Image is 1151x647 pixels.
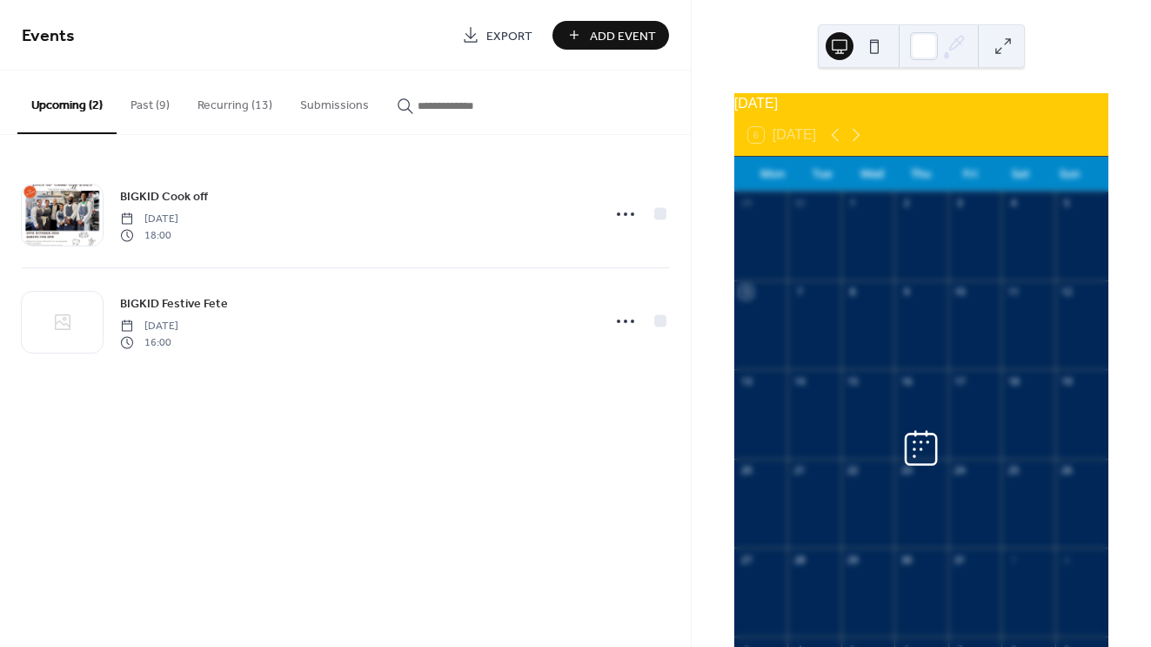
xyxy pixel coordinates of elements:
div: 9 [900,286,913,299]
button: Upcoming (2) [17,71,117,134]
div: 14 [793,374,806,388]
div: 19 [1061,374,1074,388]
span: 16:00 [120,334,178,350]
div: 26 [1061,464,1074,477]
div: 22 [847,464,860,477]
div: 3 [954,197,967,210]
div: Thu [896,157,946,192]
button: Past (9) [117,71,184,132]
div: [DATE] [734,93,1108,114]
button: Recurring (13) [184,71,286,132]
div: 17 [954,374,967,388]
div: 30 [793,197,806,210]
div: 21 [793,464,806,477]
span: BIGKID Cook off [120,188,208,206]
div: 24 [954,464,967,477]
div: 23 [900,464,913,477]
div: 12 [1061,286,1074,299]
div: Mon [748,157,798,192]
span: [DATE] [120,319,178,334]
div: Wed [847,157,897,192]
div: 5 [1061,197,1074,210]
span: Export [486,27,532,45]
span: Events [22,19,75,53]
div: Tue [798,157,847,192]
div: 29 [847,553,860,566]
div: 13 [739,374,753,388]
div: Fri [946,157,995,192]
div: 2 [900,197,913,210]
div: 2 [1061,553,1074,566]
div: 15 [847,374,860,388]
div: Sun [1045,157,1094,192]
div: 10 [954,286,967,299]
div: 20 [739,464,753,477]
div: 1 [1007,553,1020,566]
div: 28 [793,553,806,566]
div: 16 [900,374,913,388]
span: BIGKID Festive Fete [120,295,228,313]
button: Submissions [286,71,383,132]
div: 31 [954,553,967,566]
div: 25 [1007,464,1020,477]
a: Export [449,21,545,50]
span: Add Event [590,27,656,45]
div: 7 [793,286,806,299]
button: Add Event [552,21,669,50]
span: 18:00 [120,227,178,243]
div: 30 [900,553,913,566]
div: 6 [739,286,753,299]
div: 18 [1007,374,1020,388]
div: Sat [995,157,1045,192]
div: 1 [847,197,860,210]
a: BIGKID Cook off [120,186,208,206]
a: BIGKID Festive Fete [120,293,228,313]
div: 29 [739,197,753,210]
span: [DATE] [120,212,178,227]
div: 8 [847,286,860,299]
div: 11 [1007,286,1020,299]
div: 27 [739,553,753,566]
div: 4 [1007,197,1020,210]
